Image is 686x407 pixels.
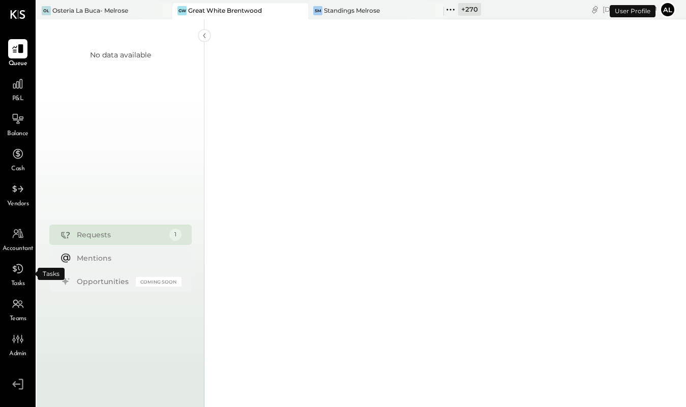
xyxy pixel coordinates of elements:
a: Vendors [1,179,35,209]
div: [DATE] [603,5,657,14]
div: Mentions [77,253,176,263]
span: Teams [10,315,26,324]
div: OL [42,6,51,15]
div: User Profile [610,5,655,17]
span: Admin [9,350,26,359]
div: Requests [77,230,164,240]
span: Balance [7,130,28,139]
div: GW [177,6,187,15]
span: P&L [12,95,24,104]
div: + 270 [458,3,481,16]
a: Balance [1,109,35,139]
span: Tasks [11,279,25,289]
a: Teams [1,294,35,324]
div: Osteria La Buca- Melrose [52,6,128,15]
a: Admin [1,329,35,359]
div: Coming Soon [136,277,182,287]
div: copy link [590,4,600,15]
div: Great White Brentwood [188,6,262,15]
span: Cash [11,165,24,174]
div: Tasks [38,268,65,280]
a: P&L [1,74,35,104]
a: Queue [1,39,35,69]
div: SM [313,6,322,15]
div: Standings Melrose [324,6,380,15]
span: Accountant [3,244,34,254]
a: Accountant [1,224,35,254]
div: 1 [169,229,182,241]
span: Queue [9,59,27,69]
div: No data available [90,50,151,60]
a: Cash [1,144,35,174]
a: Tasks [1,259,35,289]
span: Vendors [7,200,29,209]
button: Al [660,2,676,18]
div: Opportunities [77,276,131,287]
